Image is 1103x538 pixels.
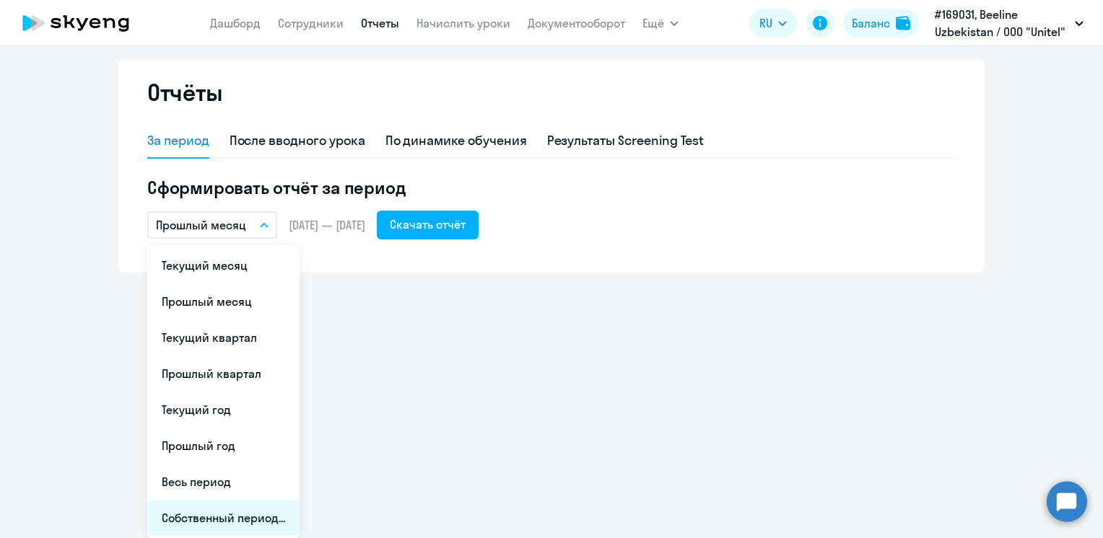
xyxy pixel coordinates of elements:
button: RU [749,9,797,38]
div: Результаты Screening Test [547,131,705,150]
div: Баланс [852,14,890,32]
a: Документооборот [528,16,625,30]
h5: Сформировать отчёт за период [147,176,956,199]
div: За период [147,131,209,150]
span: RU [759,14,772,32]
button: Ещё [642,9,679,38]
div: Скачать отчёт [390,216,466,233]
button: Скачать отчёт [377,211,479,239]
span: [DATE] — [DATE] [289,217,365,233]
a: Сотрудники [278,16,344,30]
a: Дашборд [210,16,261,30]
p: #169031, Beeline Uzbekistan / ООО "Unitel" [935,6,1069,40]
a: Начислить уроки [417,16,510,30]
button: Балансbalance [843,9,919,38]
p: Прошлый месяц [156,216,246,234]
button: #169031, Beeline Uzbekistan / ООО "Unitel" [928,6,1091,40]
div: После вводного урока [230,131,365,150]
div: По динамике обучения [385,131,527,150]
img: balance [896,16,910,30]
a: Отчеты [361,16,399,30]
h2: Отчёты [147,78,222,107]
span: Ещё [642,14,664,32]
button: Прошлый месяц [147,211,277,239]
